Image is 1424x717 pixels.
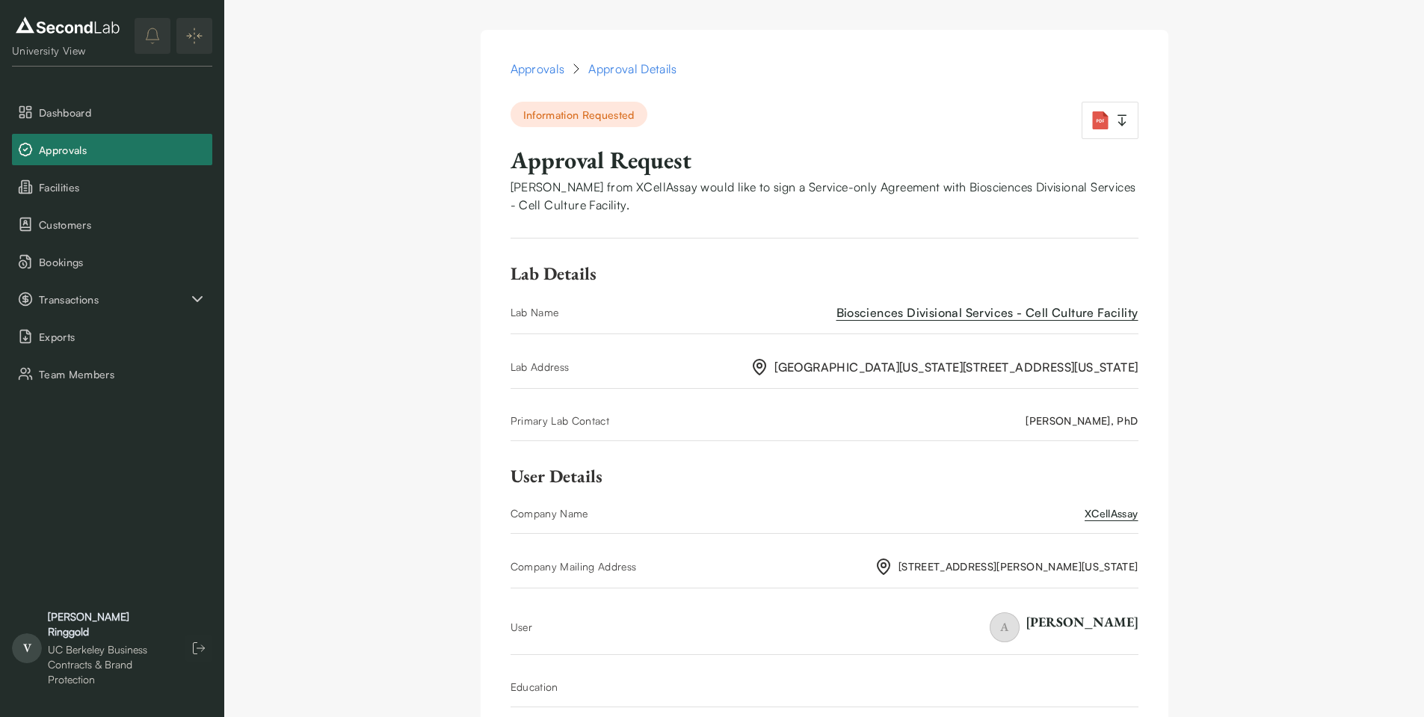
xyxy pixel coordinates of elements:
[990,612,1020,642] span: A
[12,134,212,165] button: Approvals
[39,254,206,270] span: Bookings
[12,283,212,315] button: Transactions
[12,283,212,315] div: Transactions sub items
[39,217,206,233] span: Customers
[511,413,1026,428] div: Primary Lab Contact
[511,619,990,635] div: User
[511,558,875,574] div: Company Mailing Address
[39,329,206,345] span: Exports
[39,292,188,307] span: Transactions
[12,13,123,37] img: logo
[511,60,565,78] a: Approvals
[12,96,212,128] button: Dashboard
[12,209,212,240] button: Customers
[990,612,1138,642] a: A[PERSON_NAME]
[1026,413,1138,428] div: [PERSON_NAME], PhD
[12,43,123,58] div: University View
[39,105,206,120] span: Dashboard
[176,18,212,54] button: Expand/Collapse sidebar
[511,505,1085,521] div: Company Name
[12,171,212,203] button: Facilities
[836,304,1138,321] a: Biosciences Divisional Services - Cell Culture Facility
[48,642,170,687] div: UC Berkeley Business Contracts & Brand Protection
[511,178,1138,214] div: [PERSON_NAME] from XCellAssay would like to sign a Service-only Agreement with Biosciences Divisi...
[511,262,1138,285] h3: Lab Details
[39,366,206,382] span: Team Members
[511,102,647,127] div: Information Requested
[1026,612,1138,631] div: [PERSON_NAME]
[185,635,212,662] button: Log out
[875,558,1138,576] span: [STREET_ADDRESS][PERSON_NAME][US_STATE]
[511,359,751,375] div: Lab Address
[511,679,1138,695] div: Education
[12,633,42,663] span: V
[39,142,206,158] span: Approvals
[511,465,1138,487] h3: User Details
[511,304,836,320] div: Lab Name
[135,18,170,54] button: notifications
[12,246,212,277] button: Bookings
[12,321,212,352] button: Exports
[12,358,212,390] button: Team Members
[588,60,676,78] div: Approval Details
[1085,505,1138,521] a: XCellAssay
[1091,111,1109,129] img: Attachment icon for pdf
[48,609,170,639] div: [PERSON_NAME] Ringgold
[750,358,1138,376] span: [GEOGRAPHIC_DATA][US_STATE][STREET_ADDRESS][US_STATE]
[39,179,206,195] span: Facilities
[511,145,1138,175] div: Approval Request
